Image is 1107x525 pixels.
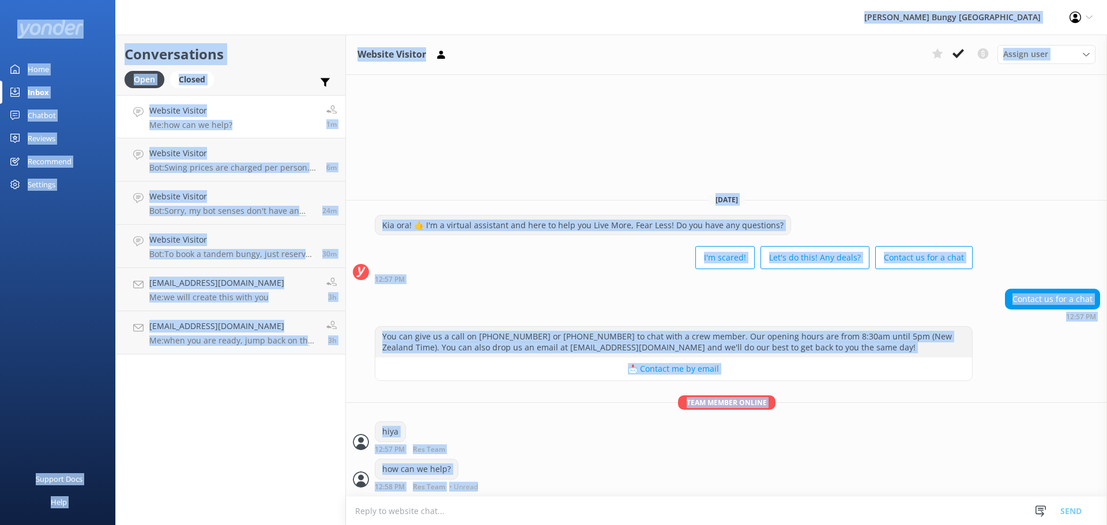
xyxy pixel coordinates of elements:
span: Assign user [1003,48,1048,61]
h4: Website Visitor [149,190,314,203]
span: • Unread [449,484,478,490]
span: Sep 27 2025 09:16am (UTC +12:00) Pacific/Auckland [328,335,337,345]
div: Settings [28,173,55,196]
button: 📩 Contact me by email [375,357,972,380]
button: Contact us for a chat [875,246,973,269]
a: Open [125,73,170,85]
button: Let's do this! Any deals? [760,246,869,269]
h4: Website Visitor [149,104,232,117]
a: Closed [170,73,220,85]
div: Open [125,71,164,88]
a: Website VisitorMe:how can we help?1m [116,95,345,138]
a: Website VisitorBot:To book a tandem bungy, just reserve two individual spots for the same time an... [116,225,345,268]
div: Recommend [28,150,71,173]
div: Contact us for a chat [1006,289,1100,309]
p: Bot: Sorry, my bot senses don't have an answer for that, please try and rephrase your question, I... [149,206,314,216]
div: Sep 27 2025 12:57pm (UTC +12:00) Pacific/Auckland [375,275,973,283]
span: Sep 27 2025 12:34pm (UTC +12:00) Pacific/Auckland [322,206,337,216]
h3: Website Visitor [357,47,426,62]
p: Me: how can we help? [149,120,232,130]
div: Home [28,58,49,81]
div: Chatbot [28,104,56,127]
strong: 12:57 PM [375,276,405,283]
a: [EMAIL_ADDRESS][DOMAIN_NAME]Me:we will create this with you3h [116,268,345,311]
span: Res Team [413,484,445,490]
span: Sep 27 2025 12:29pm (UTC +12:00) Pacific/Auckland [322,249,337,259]
div: Sep 27 2025 12:57pm (UTC +12:00) Pacific/Auckland [1005,312,1100,320]
span: Team member online [678,395,775,410]
div: Sep 27 2025 12:58pm (UTC +12:00) Pacific/Auckland [375,482,481,490]
a: [EMAIL_ADDRESS][DOMAIN_NAME]Me:when you are ready, jump back on the chat and we'll get this booke... [116,311,345,354]
p: Bot: To book a tandem bungy, just reserve two individual spots for the same time and leave a note... [149,249,314,259]
span: Sep 27 2025 12:52pm (UTC +12:00) Pacific/Auckland [326,163,337,172]
h2: Conversations [125,43,337,65]
div: how can we help? [375,459,458,479]
span: [DATE] [709,195,745,205]
div: hiya [375,422,405,441]
div: Assign User [997,45,1095,63]
p: Me: when you are ready, jump back on the chat and we'll get this booked in with you [149,335,318,346]
div: Sep 27 2025 12:57pm (UTC +12:00) Pacific/Auckland [375,445,483,454]
div: Reviews [28,127,55,150]
strong: 12:57 PM [1066,314,1096,320]
span: Sep 27 2025 12:58pm (UTC +12:00) Pacific/Auckland [326,119,337,129]
span: Res Team [413,446,445,454]
a: Website VisitorBot:Swing prices are charged per person. If you're going tandem, just book two spo... [116,138,345,182]
div: You can give us a call on [PHONE_NUMBER] or [PHONE_NUMBER] to chat with a crew member. Our openin... [375,327,972,357]
div: Closed [170,71,214,88]
p: Me: we will create this with you [149,292,284,303]
h4: [EMAIL_ADDRESS][DOMAIN_NAME] [149,277,284,289]
div: Kia ora! 🤙 I'm a virtual assistant and here to help you Live More, Fear Less! Do you have any que... [375,216,790,235]
h4: [EMAIL_ADDRESS][DOMAIN_NAME] [149,320,318,333]
div: Help [51,490,67,513]
div: Support Docs [36,467,82,490]
h4: Website Visitor [149,233,314,246]
div: Inbox [28,81,49,104]
strong: 12:57 PM [375,446,405,454]
button: I'm scared! [695,246,755,269]
p: Bot: Swing prices are charged per person. If you're going tandem, just book two spots for the sam... [149,163,318,173]
a: Website VisitorBot:Sorry, my bot senses don't have an answer for that, please try and rephrase yo... [116,182,345,225]
strong: 12:58 PM [375,484,405,490]
span: Sep 27 2025 09:18am (UTC +12:00) Pacific/Auckland [328,292,337,302]
img: yonder-white-logo.png [17,20,84,39]
h4: Website Visitor [149,147,318,160]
